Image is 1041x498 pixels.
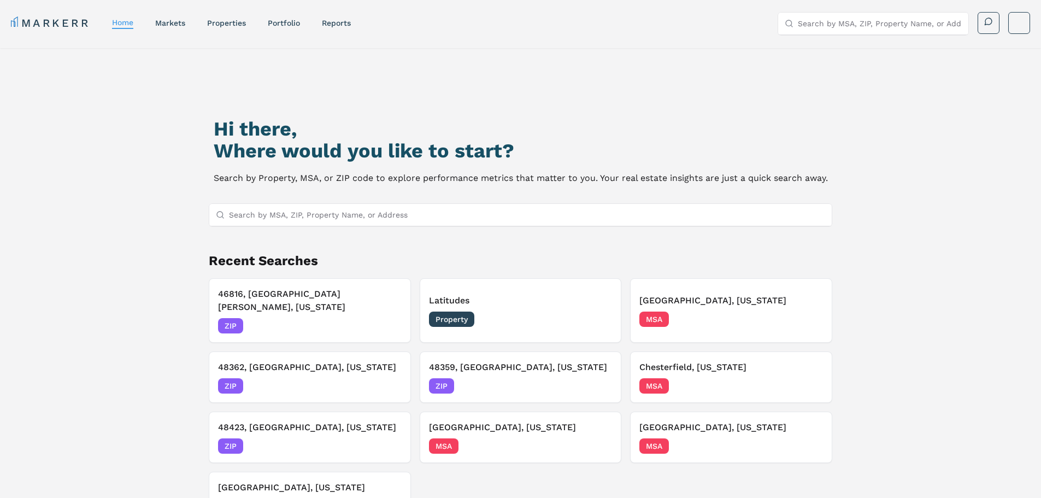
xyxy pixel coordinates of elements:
a: MARKERR [11,15,90,31]
span: [DATE] [587,441,612,452]
span: ZIP [218,378,243,394]
a: properties [207,19,246,27]
a: home [112,18,133,27]
span: ZIP [218,318,243,333]
button: [GEOGRAPHIC_DATA], [US_STATE]MSA[DATE] [630,412,832,463]
input: Search by MSA, ZIP, Property Name, or Address [798,13,962,34]
h3: [GEOGRAPHIC_DATA], [US_STATE] [639,294,823,307]
span: ZIP [218,438,243,454]
h3: 48423, [GEOGRAPHIC_DATA], [US_STATE] [218,421,402,434]
span: ZIP [429,378,454,394]
h3: [GEOGRAPHIC_DATA], [US_STATE] [218,481,402,494]
a: reports [322,19,351,27]
span: MSA [639,438,669,454]
a: Portfolio [268,19,300,27]
span: Property [429,312,474,327]
h3: [GEOGRAPHIC_DATA], [US_STATE] [639,421,823,434]
h2: Where would you like to start? [214,140,828,162]
span: [DATE] [798,380,823,391]
input: Search by MSA, ZIP, Property Name, or Address [229,204,826,226]
span: [DATE] [587,314,612,325]
h3: 46816, [GEOGRAPHIC_DATA][PERSON_NAME], [US_STATE] [218,288,402,314]
span: MSA [639,312,669,327]
button: Chesterfield, [US_STATE]MSA[DATE] [630,351,832,403]
span: [DATE] [377,380,402,391]
button: 46816, [GEOGRAPHIC_DATA][PERSON_NAME], [US_STATE]ZIP[DATE] [209,278,411,343]
button: 48423, [GEOGRAPHIC_DATA], [US_STATE]ZIP[DATE] [209,412,411,463]
button: [GEOGRAPHIC_DATA], [US_STATE]MSA[DATE] [420,412,622,463]
span: MSA [429,438,458,454]
button: 48362, [GEOGRAPHIC_DATA], [US_STATE]ZIP[DATE] [209,351,411,403]
h2: Recent Searches [209,252,833,269]
a: markets [155,19,185,27]
span: [DATE] [798,314,823,325]
h3: Latitudes [429,294,613,307]
span: [DATE] [587,380,612,391]
button: [GEOGRAPHIC_DATA], [US_STATE]MSA[DATE] [630,278,832,343]
span: [DATE] [377,441,402,452]
h3: 48362, [GEOGRAPHIC_DATA], [US_STATE] [218,361,402,374]
h3: Chesterfield, [US_STATE] [639,361,823,374]
button: LatitudesProperty[DATE] [420,278,622,343]
span: [DATE] [377,320,402,331]
h3: [GEOGRAPHIC_DATA], [US_STATE] [429,421,613,434]
span: MSA [639,378,669,394]
p: Search by Property, MSA, or ZIP code to explore performance metrics that matter to you. Your real... [214,171,828,186]
h1: Hi there, [214,118,828,140]
button: 48359, [GEOGRAPHIC_DATA], [US_STATE]ZIP[DATE] [420,351,622,403]
h3: 48359, [GEOGRAPHIC_DATA], [US_STATE] [429,361,613,374]
span: [DATE] [798,441,823,452]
